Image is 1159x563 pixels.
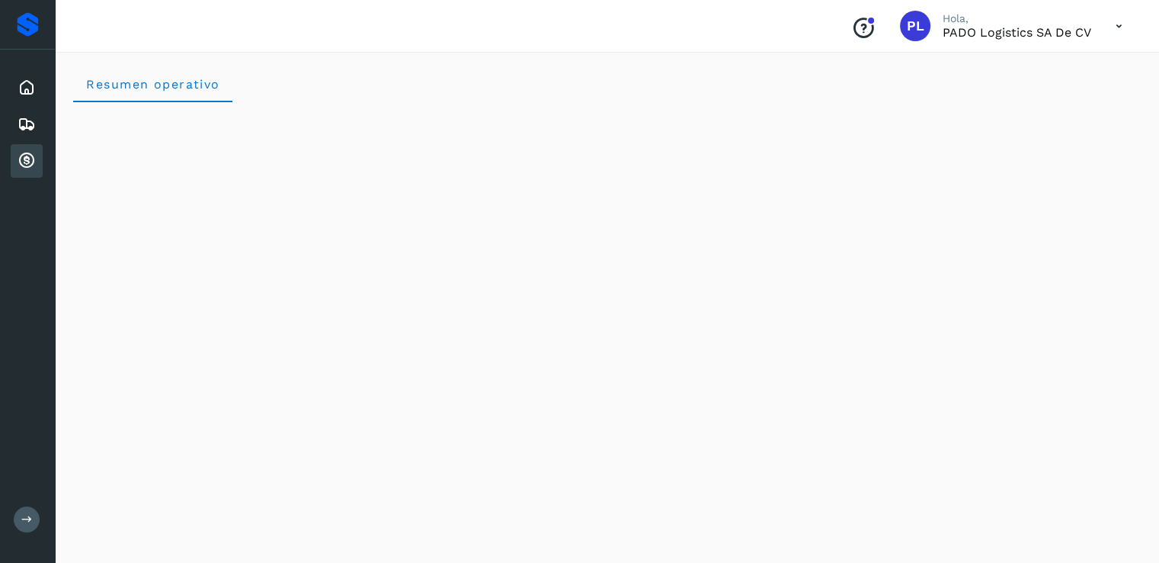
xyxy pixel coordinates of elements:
[11,144,43,178] div: Cuentas por cobrar
[85,77,220,92] span: Resumen operativo
[11,71,43,105] div: Inicio
[943,12,1091,25] p: Hola,
[11,108,43,141] div: Embarques
[943,25,1091,40] p: PADO Logistics SA de CV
